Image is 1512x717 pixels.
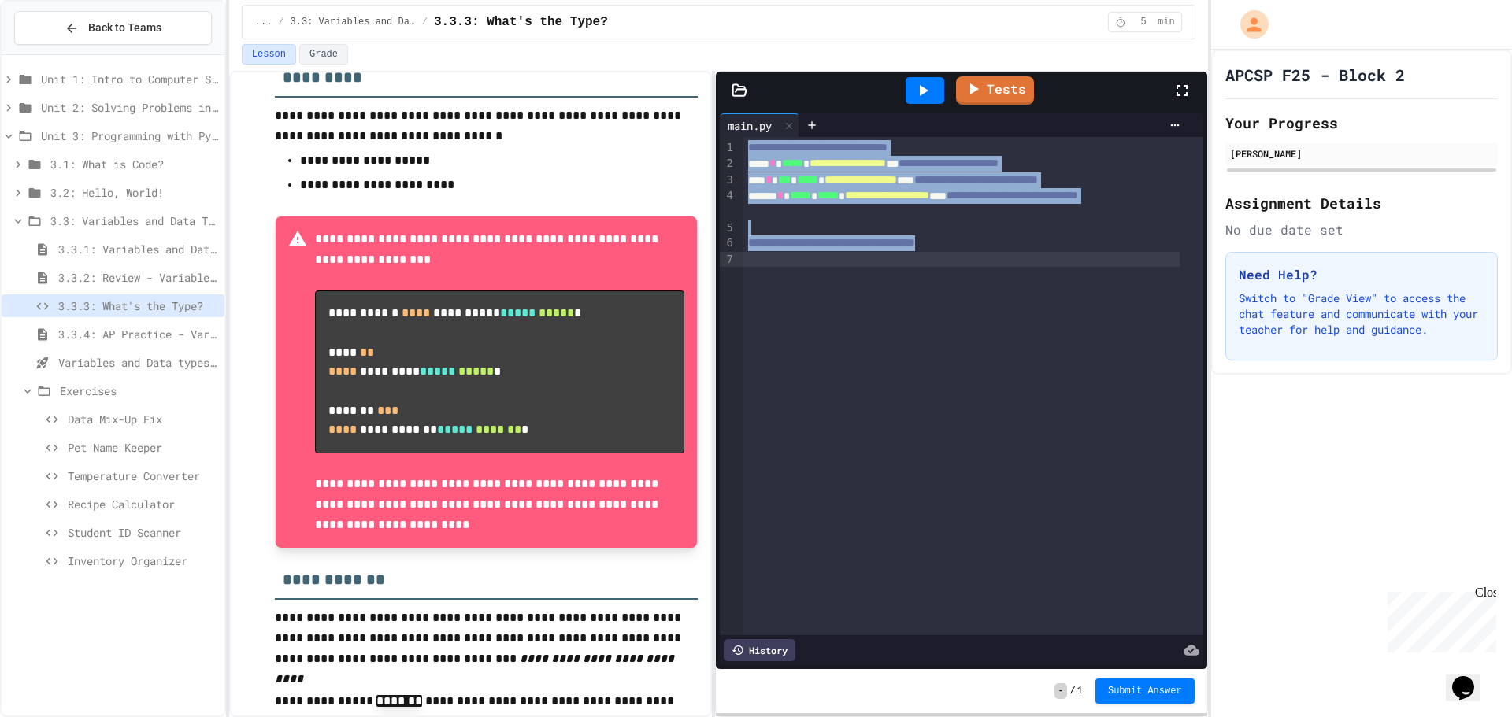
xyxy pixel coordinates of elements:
[720,140,736,156] div: 1
[720,188,736,220] div: 4
[60,383,218,399] span: Exercises
[58,241,218,257] span: 3.3.1: Variables and Data Types
[255,16,272,28] span: ...
[88,20,161,36] span: Back to Teams
[1070,685,1076,697] span: /
[278,16,283,28] span: /
[720,117,780,134] div: main.py
[1158,16,1175,28] span: min
[41,128,218,144] span: Unit 3: Programming with Python
[720,220,736,236] div: 5
[291,16,416,28] span: 3.3: Variables and Data Types
[1446,654,1496,701] iframe: chat widget
[1131,16,1156,28] span: 5
[720,172,736,188] div: 3
[1224,6,1273,43] div: My Account
[1225,220,1498,239] div: No due date set
[58,269,218,286] span: 3.3.2: Review - Variables and Data Types
[68,524,218,541] span: Student ID Scanner
[1239,265,1484,284] h3: Need Help?
[422,16,428,28] span: /
[1381,586,1496,652] iframe: chat widget
[58,354,218,371] span: Variables and Data types - quiz
[720,156,736,172] div: 2
[1054,683,1066,699] span: -
[41,99,218,116] span: Unit 2: Solving Problems in Computer Science
[1077,685,1083,697] span: 1
[68,439,218,456] span: Pet Name Keeper
[1108,685,1182,697] span: Submit Answer
[1225,64,1405,86] h1: APCSP F25 - Block 2
[68,468,218,484] span: Temperature Converter
[1095,678,1195,704] button: Submit Answer
[50,213,218,229] span: 3.3: Variables and Data Types
[50,184,218,201] span: 3.2: Hello, World!
[720,113,799,137] div: main.py
[58,326,218,342] span: 3.3.4: AP Practice - Variables
[1239,290,1484,338] p: Switch to "Grade View" to access the chat feature and communicate with your teacher for help and ...
[720,252,736,268] div: 7
[68,553,218,569] span: Inventory Organizer
[299,44,348,65] button: Grade
[50,156,218,172] span: 3.1: What is Code?
[1230,146,1493,161] div: [PERSON_NAME]
[242,44,296,65] button: Lesson
[720,235,736,251] div: 6
[1225,112,1498,134] h2: Your Progress
[58,298,218,314] span: 3.3.3: What's the Type?
[68,411,218,427] span: Data Mix-Up Fix
[14,11,212,45] button: Back to Teams
[41,71,218,87] span: Unit 1: Intro to Computer Science
[956,76,1034,105] a: Tests
[1225,192,1498,214] h2: Assignment Details
[68,496,218,512] span: Recipe Calculator
[6,6,109,100] div: Chat with us now!Close
[724,639,795,661] div: History
[434,13,608,31] span: 3.3.3: What's the Type?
